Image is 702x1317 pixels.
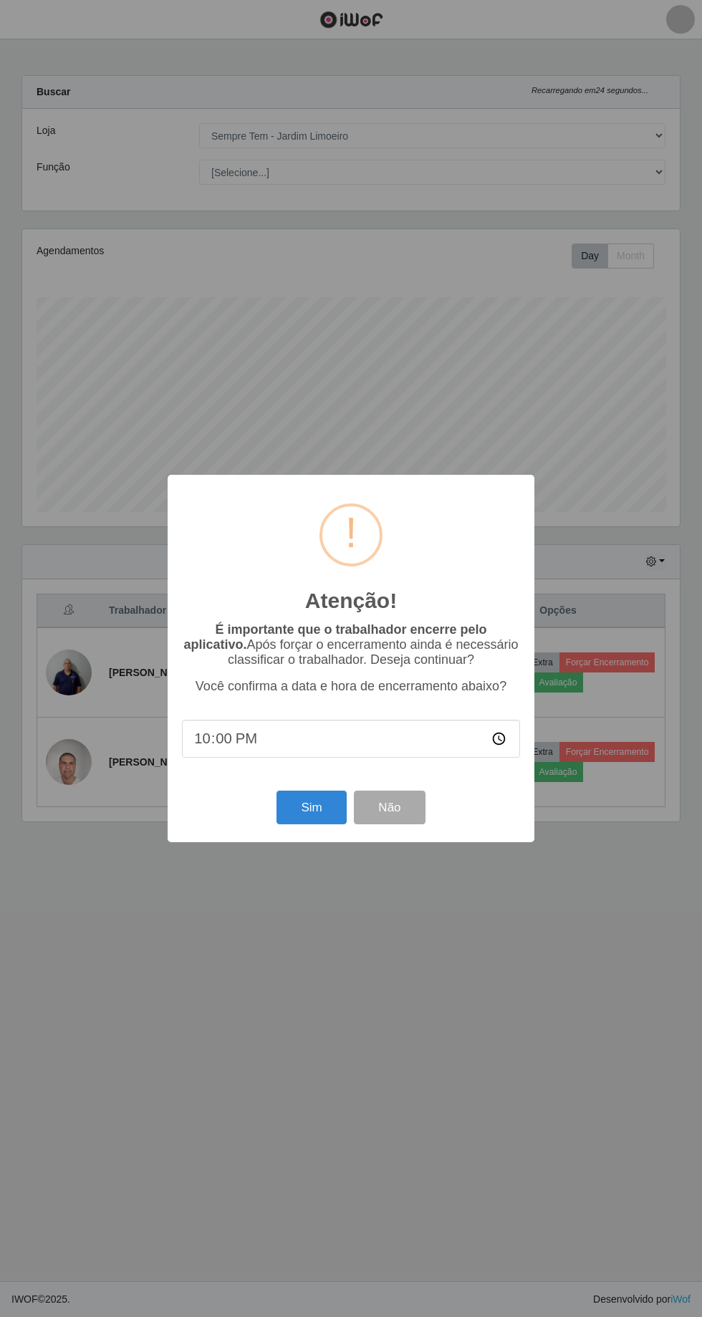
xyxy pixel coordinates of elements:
[182,679,520,694] p: Você confirma a data e hora de encerramento abaixo?
[182,622,520,667] p: Após forçar o encerramento ainda é necessário classificar o trabalhador. Deseja continuar?
[354,791,425,824] button: Não
[305,588,397,614] h2: Atenção!
[183,622,486,652] b: É importante que o trabalhador encerre pelo aplicativo.
[277,791,346,824] button: Sim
